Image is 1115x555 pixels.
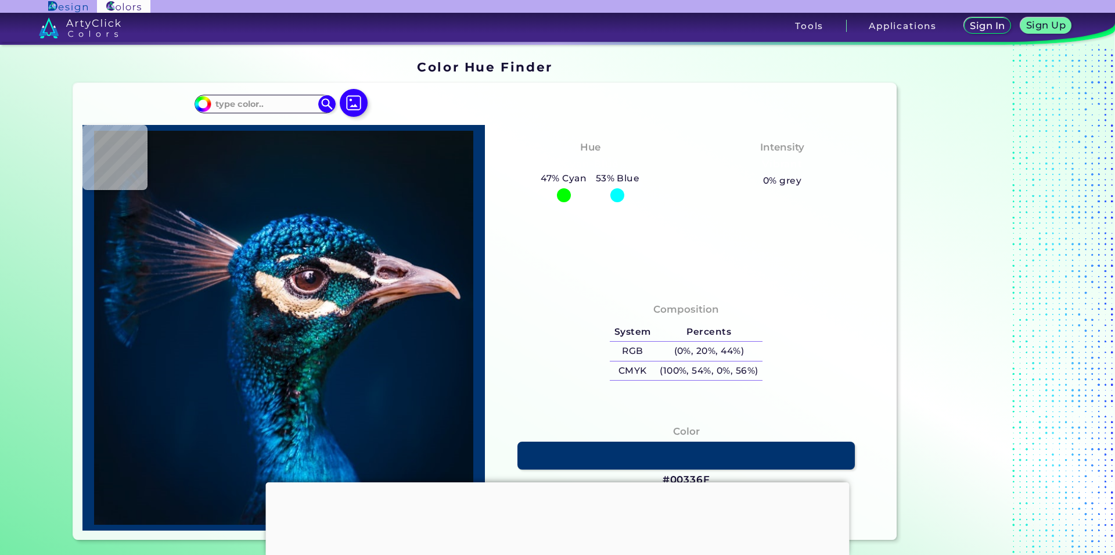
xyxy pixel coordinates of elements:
[655,361,762,381] h5: (100%, 54%, 0%, 56%)
[88,131,479,525] img: img_pavlin.jpg
[757,157,808,171] h3: Vibrant
[869,22,937,30] h3: Applications
[211,96,319,112] input: type color..
[673,423,700,440] h4: Color
[340,89,368,117] img: icon picture
[901,56,1046,545] iframe: Advertisement
[266,482,850,554] iframe: Advertisement
[795,22,823,30] h3: Tools
[318,95,336,113] img: icon search
[760,139,804,156] h4: Intensity
[591,171,644,186] h5: 53% Blue
[610,342,655,361] h5: RGB
[580,139,600,156] h4: Hue
[39,17,121,38] img: logo_artyclick_colors_white.svg
[1023,19,1069,33] a: Sign Up
[610,323,655,342] h5: System
[763,173,801,188] h5: 0% grey
[1028,21,1064,30] h5: Sign Up
[653,301,719,318] h4: Composition
[610,361,655,381] h5: CMYK
[557,157,623,171] h3: Cyan-Blue
[972,22,1003,30] h5: Sign In
[537,171,591,186] h5: 47% Cyan
[48,1,87,12] img: ArtyClick Design logo
[417,58,552,76] h1: Color Hue Finder
[655,323,762,342] h5: Percents
[966,19,1009,33] a: Sign In
[663,473,710,487] h3: #00336F
[655,342,762,361] h5: (0%, 20%, 44%)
